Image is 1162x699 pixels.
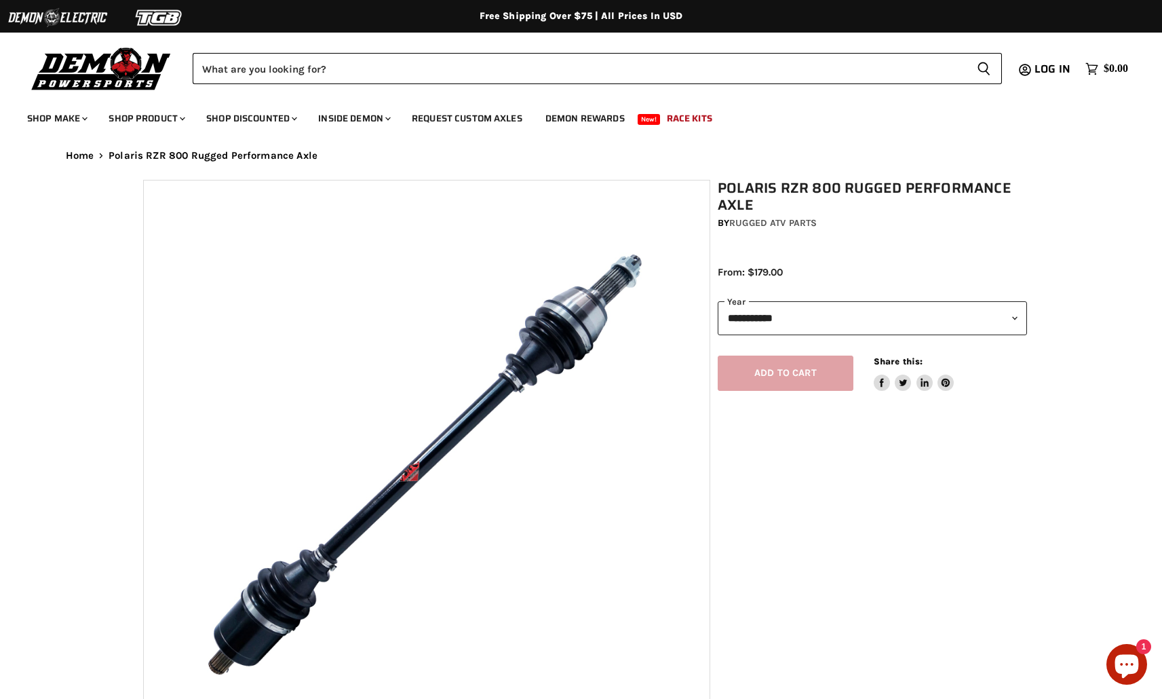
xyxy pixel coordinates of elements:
[308,105,399,132] a: Inside Demon
[874,356,954,392] aside: Share this:
[718,180,1027,214] h1: Polaris RZR 800 Rugged Performance Axle
[39,10,1124,22] div: Free Shipping Over $75 | All Prices In USD
[98,105,193,132] a: Shop Product
[193,53,1002,84] form: Product
[874,356,923,366] span: Share this:
[17,99,1125,132] ul: Main menu
[535,105,635,132] a: Demon Rewards
[7,5,109,31] img: Demon Electric Logo 2
[196,105,305,132] a: Shop Discounted
[1079,59,1135,79] a: $0.00
[402,105,532,132] a: Request Custom Axles
[1102,644,1151,688] inbox-online-store-chat: Shopify online store chat
[109,150,317,162] span: Polaris RZR 800 Rugged Performance Axle
[39,150,1124,162] nav: Breadcrumbs
[66,150,94,162] a: Home
[657,105,722,132] a: Race Kits
[1034,60,1070,77] span: Log in
[193,53,966,84] input: Search
[718,266,783,278] span: From: $179.00
[966,53,1002,84] button: Search
[638,114,661,125] span: New!
[718,301,1027,335] select: year
[718,216,1027,231] div: by
[27,44,176,92] img: Demon Powersports
[729,217,817,229] a: Rugged ATV Parts
[109,5,210,31] img: TGB Logo 2
[1028,63,1079,75] a: Log in
[1104,62,1128,75] span: $0.00
[17,105,96,132] a: Shop Make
